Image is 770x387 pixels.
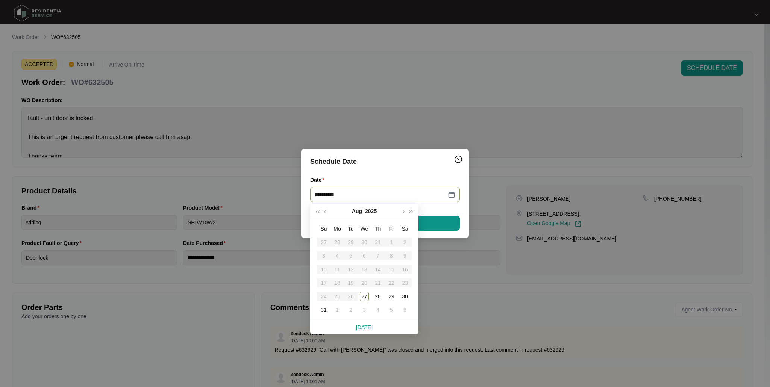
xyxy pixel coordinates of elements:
[360,292,369,301] div: 27
[352,204,362,219] button: Aug
[356,324,373,330] a: [DATE]
[365,204,377,219] button: 2025
[344,222,358,236] th: Tu
[310,156,460,167] div: Schedule Date
[315,190,446,199] input: Date
[317,222,330,236] th: Su
[398,290,412,303] td: 2025-08-30
[387,292,396,301] div: 29
[400,292,409,301] div: 30
[330,222,344,236] th: Mo
[400,305,409,314] div: 6
[346,305,355,314] div: 2
[371,303,385,317] td: 2025-09-04
[371,290,385,303] td: 2025-08-28
[454,155,463,164] img: closeCircle
[358,222,371,236] th: We
[452,153,464,165] button: Close
[385,303,398,317] td: 2025-09-05
[319,305,328,314] div: 31
[398,222,412,236] th: Sa
[330,303,344,317] td: 2025-09-01
[360,305,369,314] div: 3
[310,176,327,184] label: Date
[358,303,371,317] td: 2025-09-03
[358,290,371,303] td: 2025-08-27
[398,303,412,317] td: 2025-09-06
[333,305,342,314] div: 1
[373,292,382,301] div: 28
[344,303,358,317] td: 2025-09-02
[387,305,396,314] div: 5
[317,303,330,317] td: 2025-08-31
[385,222,398,236] th: Fr
[371,222,385,236] th: Th
[385,290,398,303] td: 2025-08-29
[373,305,382,314] div: 4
